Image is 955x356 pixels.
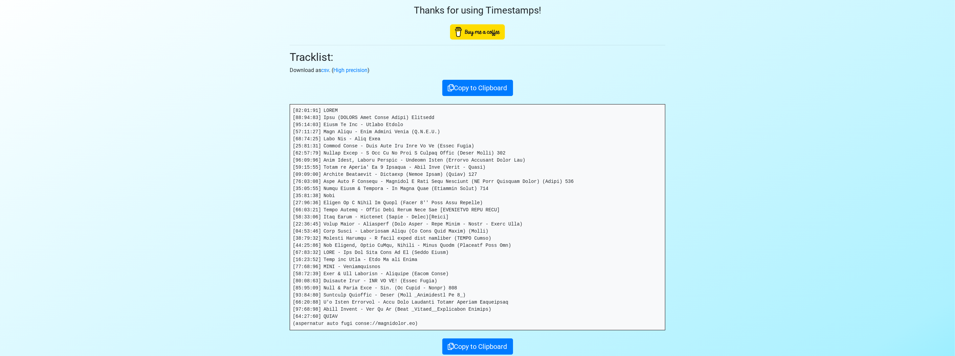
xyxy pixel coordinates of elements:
pre: [82:01:91] LOREM [88:94:83] Ipsu (DOLORS Amet Conse Adipi) Elitsedd [95:14:03] Eiusm Te Inc - Utl... [290,104,665,330]
img: Buy Me A Coffee [450,24,505,40]
h3: Thanks for using Timestamps! [290,5,665,16]
a: csv [321,67,329,73]
button: Copy to Clipboard [442,338,513,355]
a: High precision [333,67,368,73]
p: Download as . ( ) [290,66,665,74]
button: Copy to Clipboard [442,80,513,96]
h2: Tracklist: [290,51,665,64]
